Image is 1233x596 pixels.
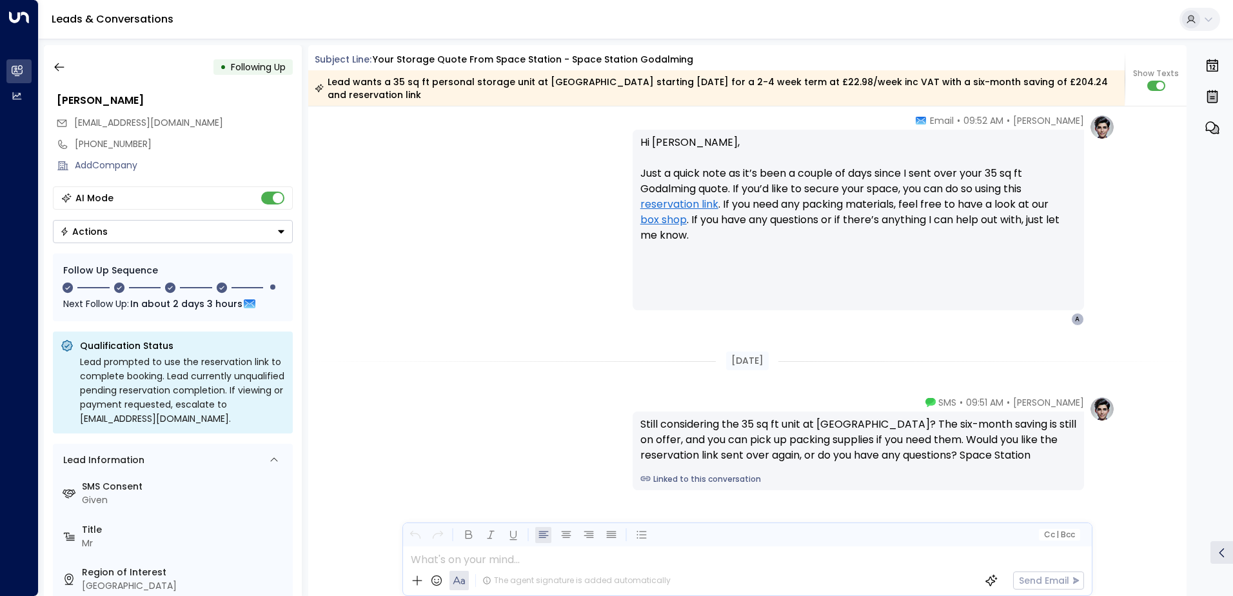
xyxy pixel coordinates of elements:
[82,537,288,550] div: Mr
[1013,396,1084,409] span: [PERSON_NAME]
[63,297,282,311] div: Next Follow Up:
[726,352,769,370] div: [DATE]
[429,527,446,543] button: Redo
[82,493,288,507] div: Given
[220,55,226,79] div: •
[640,212,687,228] a: box shop
[59,453,144,467] div: Lead Information
[57,93,293,108] div: [PERSON_NAME]
[53,220,293,243] button: Actions
[640,417,1076,463] div: Still considering the 35 sq ft unit at [GEOGRAPHIC_DATA]? The six-month saving is still on offer,...
[938,396,956,409] span: SMS
[930,114,954,127] span: Email
[482,575,671,586] div: The agent signature is added automatically
[640,473,1076,485] a: Linked to this conversation
[957,114,960,127] span: •
[74,116,223,130] span: aloe.vera42@yahoo.com
[1089,396,1115,422] img: profile-logo.png
[75,159,293,172] div: AddCompany
[80,339,285,352] p: Qualification Status
[960,396,963,409] span: •
[82,579,288,593] div: [GEOGRAPHIC_DATA]
[315,53,371,66] span: Subject Line:
[1038,529,1080,541] button: Cc|Bcc
[1007,396,1010,409] span: •
[82,566,288,579] label: Region of Interest
[373,53,693,66] div: Your storage quote from Space Station - Space Station Godalming
[52,12,173,26] a: Leads & Conversations
[407,527,423,543] button: Undo
[75,192,113,204] div: AI Mode
[1133,68,1179,79] span: Show Texts
[63,264,282,277] div: Follow Up Sequence
[640,197,718,212] a: reservation link
[231,61,286,74] span: Following Up
[1089,114,1115,140] img: profile-logo.png
[82,480,288,493] label: SMS Consent
[60,226,108,237] div: Actions
[75,137,293,151] div: [PHONE_NUMBER]
[1071,313,1084,326] div: A
[1043,530,1074,539] span: Cc Bcc
[1013,114,1084,127] span: [PERSON_NAME]
[963,114,1003,127] span: 09:52 AM
[82,523,288,537] label: Title
[315,75,1118,101] div: Lead wants a 35 sq ft personal storage unit at [GEOGRAPHIC_DATA] starting [DATE] for a 2-4 week t...
[53,220,293,243] div: Button group with a nested menu
[74,116,223,129] span: [EMAIL_ADDRESS][DOMAIN_NAME]
[1007,114,1010,127] span: •
[80,355,285,426] div: Lead prompted to use the reservation link to complete booking. Lead currently unqualified pending...
[640,135,1076,259] p: Hi [PERSON_NAME], Just a quick note as it’s been a couple of days since I sent over your 35 sq ft...
[966,396,1003,409] span: 09:51 AM
[130,297,242,311] span: In about 2 days 3 hours
[1056,530,1059,539] span: |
